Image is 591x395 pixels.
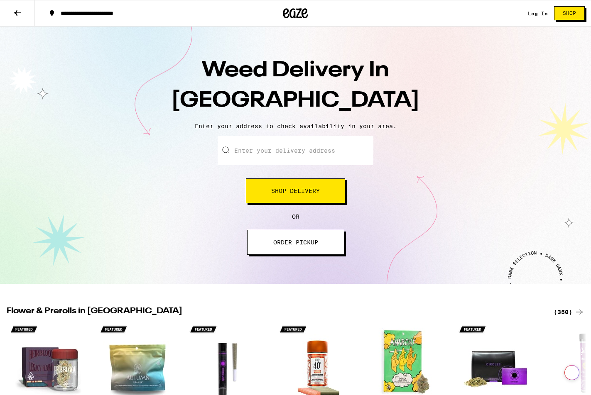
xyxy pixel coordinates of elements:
[246,178,345,203] button: Shop Delivery
[273,239,318,245] span: ORDER PICKUP
[150,56,441,116] h1: Weed Delivery In
[247,230,344,255] button: ORDER PICKUP
[292,213,299,220] span: OR
[528,11,548,16] a: Log In
[218,136,373,165] input: Enter your delivery address
[271,188,320,194] span: Shop Delivery
[554,6,585,20] button: Shop
[8,123,583,129] p: Enter your address to check availability in your area.
[171,90,420,112] span: [GEOGRAPHIC_DATA]
[548,6,591,20] a: Shop
[554,307,584,317] a: (350)
[563,11,576,16] span: Shop
[7,307,544,317] h2: Flower & Prerolls in [GEOGRAPHIC_DATA]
